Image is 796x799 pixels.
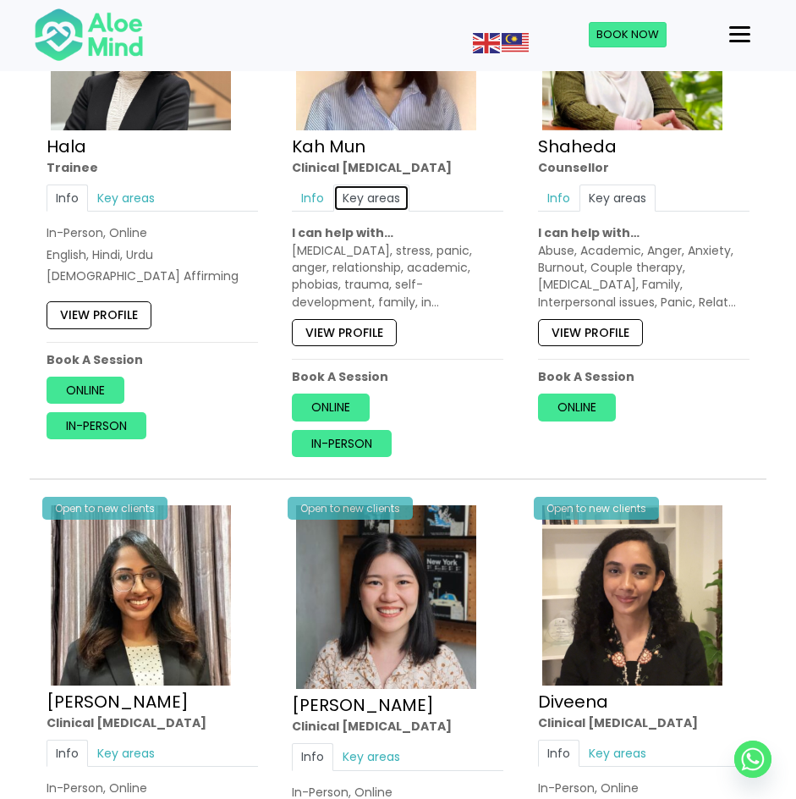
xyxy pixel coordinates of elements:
[538,780,749,796] div: In-Person, Online
[47,267,258,284] div: [DEMOGRAPHIC_DATA] Affirming
[47,714,258,730] div: Clinical [MEDICAL_DATA]
[47,158,258,175] div: Trainee
[538,224,749,241] p: I can help with…
[333,185,409,212] a: Key areas
[579,740,656,767] a: Key areas
[292,394,370,421] a: Online
[722,20,757,49] button: Menu
[589,22,667,47] a: Book Now
[47,740,88,767] a: Info
[538,158,749,175] div: Counsellor
[47,376,124,403] a: Online
[51,505,231,686] img: croped-Anita_Profile-photo-300×300
[292,743,333,770] a: Info
[538,241,749,310] div: Abuse, Academic, Anger, Anxiety, Burnout, Couple therapy, [MEDICAL_DATA], Family, Interpersonal i...
[288,497,413,520] div: Open to new clients
[292,134,365,157] a: Kah Mun
[47,224,258,241] div: In-Person, Online
[47,301,151,328] a: View profile
[538,368,749,385] p: Book A Session
[502,33,529,53] img: ms
[42,497,167,520] div: Open to new clients
[538,714,749,730] div: Clinical [MEDICAL_DATA]
[47,185,88,212] a: Info
[47,350,258,367] p: Book A Session
[473,33,500,53] img: en
[292,185,333,212] a: Info
[542,505,722,686] img: IMG_1660 – Diveena Nair
[473,34,502,51] a: English
[292,718,503,735] div: Clinical [MEDICAL_DATA]
[292,224,503,241] p: I can help with…
[502,34,530,51] a: Malay
[538,134,617,157] a: Shaheda
[88,740,164,767] a: Key areas
[292,429,392,456] a: In-person
[538,394,616,421] a: Online
[333,743,409,770] a: Key areas
[47,780,258,796] div: In-Person, Online
[292,318,397,345] a: View profile
[292,693,434,717] a: [PERSON_NAME]
[292,158,503,175] div: Clinical [MEDICAL_DATA]
[596,26,659,42] span: Book Now
[47,689,189,713] a: [PERSON_NAME]
[538,689,608,713] a: Diveena
[47,412,146,439] a: In-person
[292,241,503,310] div: [MEDICAL_DATA], stress, panic, anger, relationship, academic, phobias, trauma, self-development, ...
[88,185,164,212] a: Key areas
[47,134,86,157] a: Hala
[538,185,579,212] a: Info
[296,505,476,689] img: Chen-Wen-profile-photo
[734,741,771,778] a: Whatsapp
[538,740,579,767] a: Info
[47,245,258,262] p: English, Hindi, Urdu
[534,497,659,520] div: Open to new clients
[538,318,643,345] a: View profile
[579,185,656,212] a: Key areas
[292,368,503,385] p: Book A Session
[34,7,144,63] img: Aloe mind Logo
